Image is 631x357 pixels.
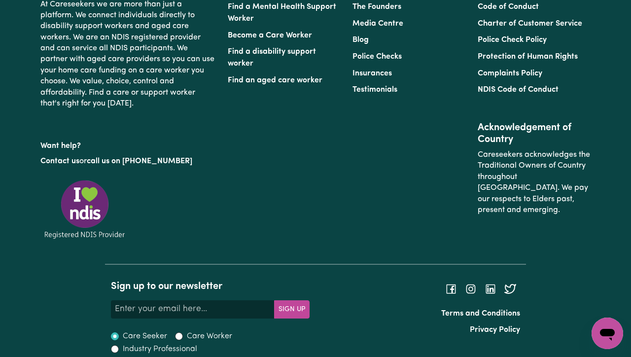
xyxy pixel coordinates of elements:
h2: Sign up to our newsletter [111,281,310,292]
a: Police Check Policy [478,36,547,44]
a: Find a disability support worker [228,48,316,68]
a: Follow Careseekers on LinkedIn [485,285,496,293]
a: Insurances [352,70,392,77]
h2: Acknowledgement of Country [478,122,591,145]
label: Care Worker [187,330,232,342]
p: Want help? [40,137,216,151]
a: Find an aged care worker [228,76,322,84]
p: or [40,152,216,171]
a: Contact us [40,157,79,165]
input: Enter your email here... [111,300,275,318]
img: Registered NDIS provider [40,178,129,240]
a: Police Checks [352,53,402,61]
a: Follow Careseekers on Instagram [465,285,477,293]
button: Subscribe [274,300,310,318]
a: Testimonials [352,86,397,94]
a: NDIS Code of Conduct [478,86,559,94]
label: Industry Professional [123,343,197,355]
a: The Founders [352,3,401,11]
a: Follow Careseekers on Facebook [445,285,457,293]
iframe: Button to launch messaging window, conversation in progress [592,318,623,349]
a: Find a Mental Health Support Worker [228,3,336,23]
a: Privacy Policy [470,326,520,334]
a: Blog [352,36,369,44]
a: Media Centre [352,20,403,28]
a: Protection of Human Rights [478,53,578,61]
p: Careseekers acknowledges the Traditional Owners of Country throughout [GEOGRAPHIC_DATA]. We pay o... [478,145,591,219]
a: Code of Conduct [478,3,539,11]
a: Follow Careseekers on Twitter [504,285,516,293]
a: Complaints Policy [478,70,542,77]
a: Charter of Customer Service [478,20,582,28]
label: Care Seeker [123,330,167,342]
a: Terms and Conditions [441,310,520,318]
a: Become a Care Worker [228,32,312,39]
a: call us on [PHONE_NUMBER] [87,157,192,165]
